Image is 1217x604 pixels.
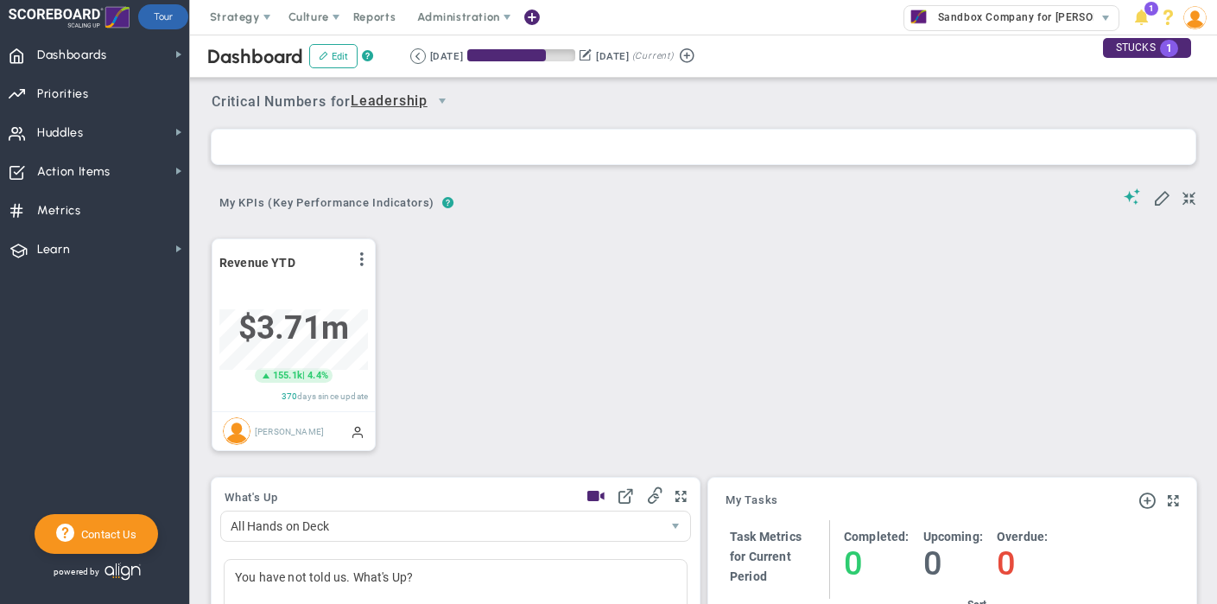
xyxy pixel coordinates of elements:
h4: 0 [996,544,1047,582]
span: 1 [1144,2,1158,16]
div: [DATE] [596,48,629,64]
h4: Overdue: [996,529,1047,544]
span: Manually Updated [351,424,364,438]
span: Revenue YTD [219,256,295,270]
span: 4.4% [307,370,328,381]
span: Huddles [37,115,84,151]
span: What's Up [225,492,278,504]
span: Period [730,569,767,583]
span: All Hands on Deck [221,512,661,541]
span: | [302,370,305,381]
button: Go to previous period [410,48,426,64]
span: (Current) [632,48,674,64]
img: Lisa Foulger [223,417,250,445]
span: days since update [297,391,368,401]
span: select [428,86,457,116]
span: 1 [1160,40,1178,57]
span: select [1093,6,1119,30]
span: Strategy [210,10,260,23]
span: select [661,512,690,541]
h4: 0 [922,544,982,582]
h4: Upcoming: [922,529,982,544]
span: 155.1k [273,369,302,383]
span: Sandbox Company for [PERSON_NAME] [929,6,1141,29]
span: Administration [417,10,499,23]
span: Suggestions (AI Feature) [1124,188,1141,205]
span: Priorities [37,76,89,112]
span: 370 [282,391,297,401]
span: Dashboards [37,37,107,73]
div: [DATE] [430,48,463,64]
span: Metrics [37,193,81,229]
a: My Tasks [726,494,778,508]
button: What's Up [225,492,278,505]
img: 32320.Company.photo [908,6,929,28]
div: STUCKS [1103,38,1191,58]
button: My KPIs (Key Performance Indicators) [212,189,442,219]
span: Action Items [37,154,111,190]
h4: Task Metrics [730,529,802,544]
span: Learn [37,232,70,268]
h4: 0 [843,544,909,582]
span: for Current [730,550,791,563]
div: Powered by Align [35,558,212,585]
div: Period Progress: 73% Day 66 of 90 with 24 remaining. [467,49,575,61]
span: $3,707,282 [238,309,349,347]
span: My Tasks [726,494,778,506]
button: Edit [309,44,358,68]
h4: Completed: [843,529,909,544]
span: Dashboard [207,45,303,68]
span: Edit My KPIs [1153,188,1170,206]
span: My KPIs (Key Performance Indicators) [212,189,442,217]
img: 27125.Person.photo [1183,6,1207,29]
span: Leadership [351,91,428,112]
span: [PERSON_NAME] [255,426,324,436]
span: Culture [288,10,329,23]
span: Critical Numbers for [212,86,461,118]
span: Contact Us [74,528,136,541]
